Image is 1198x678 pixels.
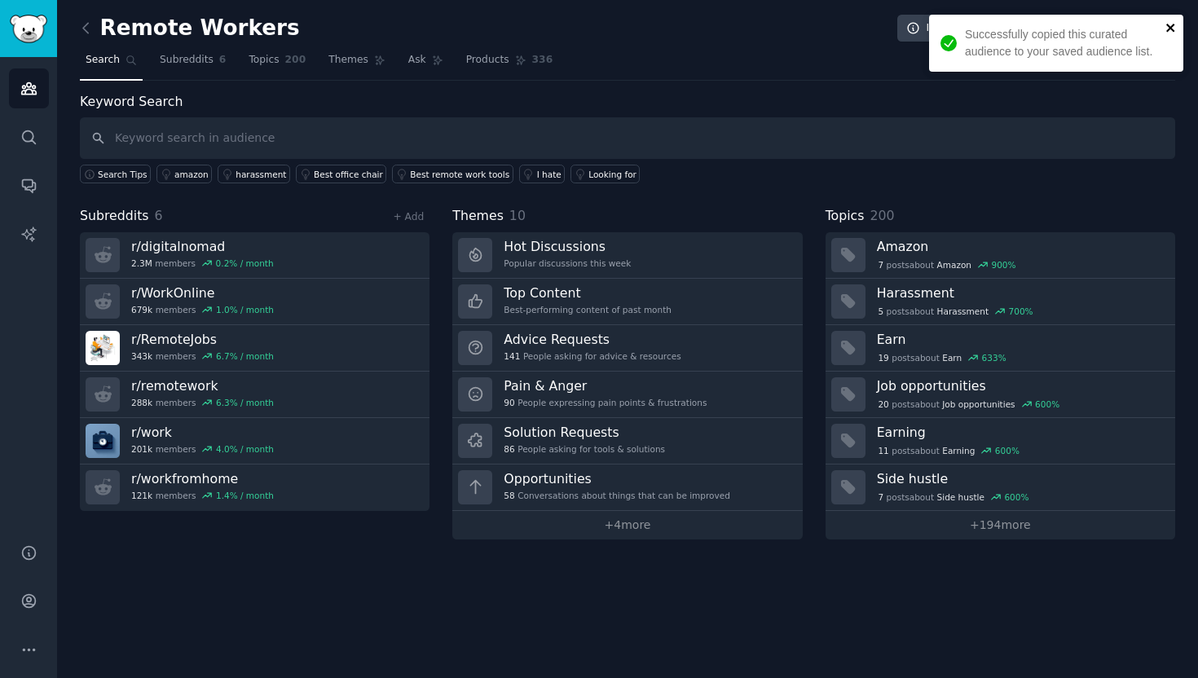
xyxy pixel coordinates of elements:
div: harassment [236,169,286,180]
div: Successfully copied this curated audience to your saved audience list. [965,26,1161,60]
div: Popular discussions this week [504,258,631,269]
a: Pain & Anger90People expressing pain points & frustrations [452,372,802,418]
h3: Earn [877,331,1164,348]
h3: r/ WorkOnline [131,284,274,302]
a: Best remote work tools [392,165,513,183]
span: Products [466,53,509,68]
a: Earning11postsaboutEarning600% [826,418,1175,464]
div: I hate [537,169,562,180]
h3: Amazon [877,238,1164,255]
a: Side hustle7postsaboutSide hustle600% [826,464,1175,511]
div: 700 % [1009,306,1033,317]
div: post s about [877,304,1035,319]
h3: r/ RemoteJobs [131,331,274,348]
a: amazon [156,165,212,183]
span: 19 [878,352,888,363]
div: post s about [877,490,1031,504]
label: Keyword Search [80,94,183,109]
img: GummySearch logo [10,15,47,43]
h3: Harassment [877,284,1164,302]
span: Earn [942,352,962,363]
span: Harassment [937,306,989,317]
a: r/work201kmembers4.0% / month [80,418,429,464]
a: r/remotework288kmembers6.3% / month [80,372,429,418]
img: work [86,424,120,458]
span: 288k [131,397,152,408]
h3: r/ work [131,424,274,441]
span: 7 [878,259,883,271]
div: 1.4 % / month [216,490,274,501]
span: Subreddits [160,53,214,68]
span: 201k [131,443,152,455]
div: Best office chair [314,169,383,180]
span: 200 [870,208,894,223]
span: Search Tips [98,169,148,180]
span: 7 [878,491,883,503]
a: Job opportunities20postsaboutJob opportunities600% [826,372,1175,418]
div: 600 % [1004,491,1028,503]
a: r/WorkOnline679kmembers1.0% / month [80,279,429,325]
h3: Solution Requests [504,424,665,441]
div: members [131,397,274,408]
div: 900 % [992,259,1016,271]
h3: Earning [877,424,1164,441]
a: Themes [323,47,391,81]
h2: Remote Workers [80,15,300,42]
input: Keyword search in audience [80,117,1175,159]
span: 121k [131,490,152,501]
a: Top ContentBest-performing content of past month [452,279,802,325]
h3: Hot Discussions [504,238,631,255]
a: +4more [452,511,802,539]
div: Best remote work tools [410,169,509,180]
h3: Top Content [504,284,672,302]
span: Topics [249,53,279,68]
div: post s about [877,397,1061,412]
span: Search [86,53,120,68]
a: Earn19postsaboutEarn633% [826,325,1175,372]
span: 20 [878,398,888,410]
span: 86 [504,443,514,455]
h3: Pain & Anger [504,377,707,394]
span: Job opportunities [942,398,1015,410]
a: Topics200 [243,47,311,81]
span: 11 [878,445,888,456]
span: 6 [219,53,227,68]
a: Advice Requests141People asking for advice & resources [452,325,802,372]
span: 90 [504,397,514,408]
div: 600 % [1035,398,1059,410]
span: Themes [452,206,504,227]
div: members [131,304,274,315]
span: 2.3M [131,258,152,269]
a: Solution Requests86People asking for tools & solutions [452,418,802,464]
div: members [131,258,274,269]
h3: Side hustle [877,470,1164,487]
a: +194more [826,511,1175,539]
div: members [131,443,274,455]
span: Ask [408,53,426,68]
a: r/workfromhome121kmembers1.4% / month [80,464,429,511]
span: Themes [328,53,368,68]
span: 336 [532,53,553,68]
div: People asking for tools & solutions [504,443,665,455]
span: 10 [509,208,526,223]
div: 6.3 % / month [216,397,274,408]
div: 1.0 % / month [216,304,274,315]
a: Products336 [460,47,558,81]
div: Conversations about things that can be improved [504,490,730,501]
span: 58 [504,490,514,501]
div: 600 % [995,445,1020,456]
div: members [131,490,274,501]
span: Earning [942,445,975,456]
a: Search [80,47,143,81]
div: post s about [877,258,1018,272]
div: 0.2 % / month [216,258,274,269]
span: 343k [131,350,152,362]
div: members [131,350,274,362]
a: Amazon7postsaboutAmazon900% [826,232,1175,279]
span: Side hustle [937,491,984,503]
a: Looking for [570,165,640,183]
h3: r/ remotework [131,377,274,394]
span: Topics [826,206,865,227]
a: Ask [403,47,449,81]
div: post s about [877,443,1021,458]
